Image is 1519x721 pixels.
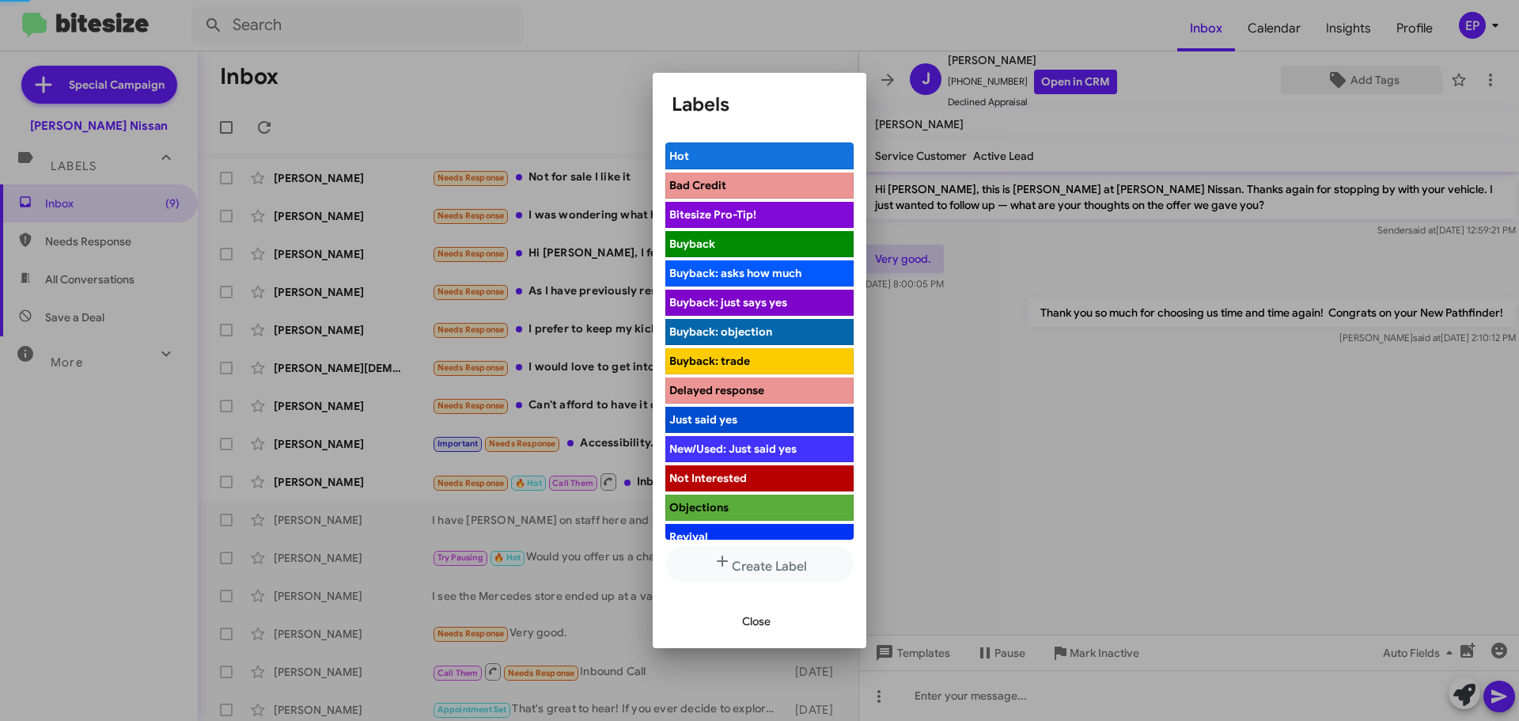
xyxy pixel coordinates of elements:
button: Create Label [665,546,854,582]
span: Objections [669,500,729,514]
span: Close [742,607,771,636]
span: Delayed response [669,383,764,397]
span: Revival [669,529,708,544]
span: Buyback: trade [669,354,750,368]
span: Buyback: objection [669,324,772,339]
span: New/Used: Just said yes [669,442,797,456]
span: Hot [669,149,689,163]
span: Buyback: asks how much [669,266,801,280]
span: Buyback [669,237,715,251]
span: Just said yes [669,412,737,427]
button: Close [729,607,783,636]
span: Bitesize Pro-Tip! [669,207,756,222]
h1: Labels [672,92,847,117]
span: Bad Credit [669,178,726,192]
span: Not Interested [669,471,747,485]
span: Buyback: just says yes [669,295,787,309]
